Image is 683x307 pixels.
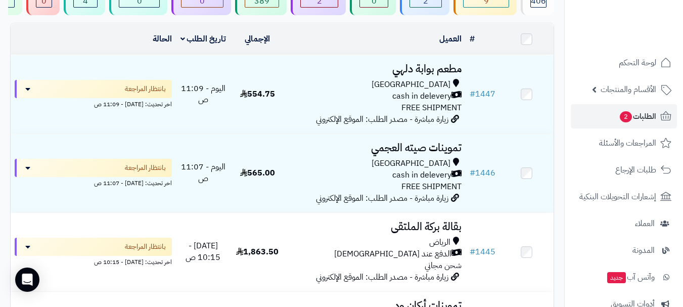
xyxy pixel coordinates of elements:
[571,158,677,182] a: طلبات الإرجاع
[614,27,673,49] img: logo-2.png
[316,271,448,283] span: زيارة مباشرة - مصدر الطلب: الموقع الإلكتروني
[470,167,475,179] span: #
[619,56,656,70] span: لوحة التحكم
[571,51,677,75] a: لوحة التحكم
[571,185,677,209] a: إشعارات التحويلات البنكية
[289,63,462,75] h3: مطعم بوابة دلهي
[425,259,462,272] span: شحن مجاني
[392,91,451,102] span: cash in delevery
[186,240,220,264] span: [DATE] - 10:15 ص
[579,190,656,204] span: إشعارات التحويلات البنكية
[15,98,172,109] div: اخر تحديث: [DATE] - 11:09 ص
[470,246,495,258] a: #1445
[289,221,462,233] h3: بقالة بركة الملتقى
[15,268,39,292] div: Open Intercom Messenger
[236,246,279,258] span: 1,863.50
[240,167,275,179] span: 565.00
[571,131,677,155] a: المراجعات والأسئلة
[571,211,677,236] a: العملاء
[571,104,677,128] a: الطلبات2
[571,265,677,289] a: وآتس آبجديد
[401,181,462,193] span: FREE SHIPMENT
[181,82,225,106] span: اليوم - 11:09 ص
[620,111,632,122] span: 2
[635,216,655,231] span: العملاء
[392,169,451,181] span: cash in delevery
[470,33,475,45] a: #
[316,113,448,125] span: زيارة مباشرة - مصدر الطلب: الموقع الإلكتروني
[15,256,172,267] div: اخر تحديث: [DATE] - 10:15 ص
[619,109,656,123] span: الطلبات
[372,79,450,91] span: [GEOGRAPHIC_DATA]
[181,161,225,185] span: اليوم - 11:07 ص
[632,243,655,257] span: المدونة
[401,102,462,114] span: FREE SHIPMENT
[316,192,448,204] span: زيارة مباشرة - مصدر الطلب: الموقع الإلكتروني
[180,33,226,45] a: تاريخ الطلب
[571,238,677,262] a: المدونة
[372,158,450,169] span: [GEOGRAPHIC_DATA]
[615,163,656,177] span: طلبات الإرجاع
[334,248,451,260] span: الدفع عند [DEMOGRAPHIC_DATA]
[470,246,475,258] span: #
[125,242,166,252] span: بانتظار المراجعة
[606,270,655,284] span: وآتس آب
[470,167,495,179] a: #1446
[15,177,172,188] div: اخر تحديث: [DATE] - 11:07 ص
[153,33,172,45] a: الحالة
[125,84,166,94] span: بانتظار المراجعة
[125,163,166,173] span: بانتظار المراجعة
[289,142,462,154] h3: تموينات صيته العجمي
[429,237,450,248] span: الرياض
[439,33,462,45] a: العميل
[240,88,275,100] span: 554.75
[470,88,495,100] a: #1447
[599,136,656,150] span: المراجعات والأسئلة
[607,272,626,283] span: جديد
[601,82,656,97] span: الأقسام والمنتجات
[245,33,270,45] a: الإجمالي
[470,88,475,100] span: #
